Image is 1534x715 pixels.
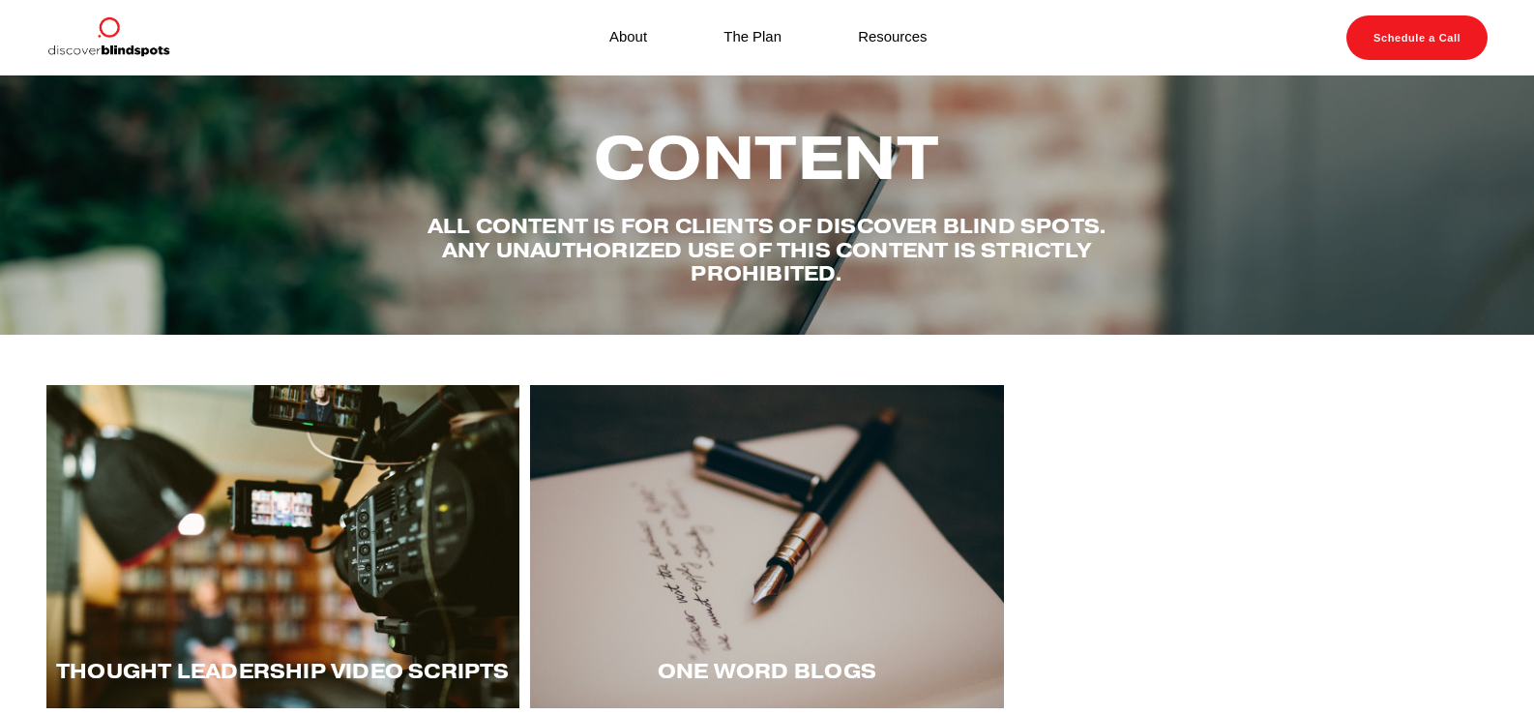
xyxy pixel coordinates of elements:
span: One word blogs [658,658,876,684]
a: About [609,24,647,50]
a: Schedule a Call [1346,15,1489,60]
h4: All content is for Clients of Discover Blind spots. Any unauthorized use of this content is stric... [409,215,1125,285]
h2: Content [409,125,1125,190]
a: Resources [858,24,927,50]
a: The Plan [723,24,782,50]
img: Discover Blind Spots [46,15,170,60]
span: Thought LEadership Video Scripts [56,658,510,684]
span: Voice Overs [1172,658,1329,684]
